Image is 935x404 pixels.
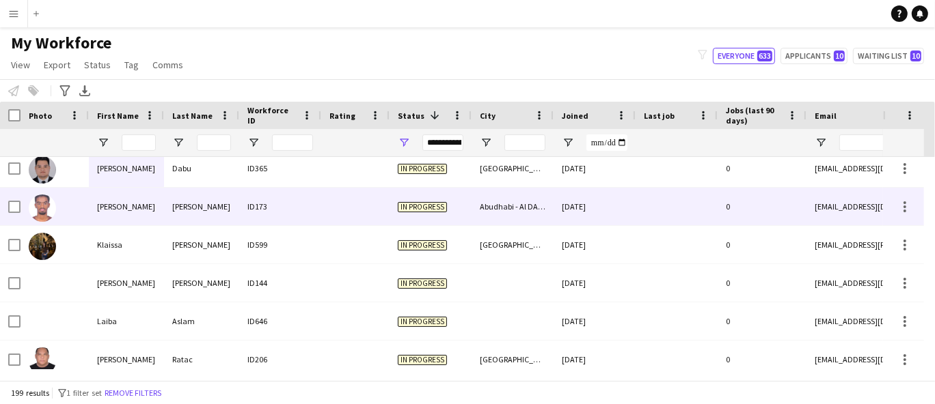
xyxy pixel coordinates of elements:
[472,341,554,378] div: [GEOGRAPHIC_DATA]
[29,233,56,260] img: Klaissa Romero
[554,264,636,302] div: [DATE]
[5,56,36,74] a: View
[480,111,496,121] span: City
[119,56,144,74] a: Tag
[329,111,355,121] span: Rating
[398,317,447,327] span: In progress
[89,341,164,378] div: [PERSON_NAME]
[38,56,76,74] a: Export
[554,226,636,263] div: [DATE]
[11,33,111,53] span: My Workforce
[164,226,239,263] div: [PERSON_NAME]
[815,136,827,149] button: Open Filter Menu
[164,264,239,302] div: [PERSON_NAME]
[562,136,574,149] button: Open Filter Menu
[147,56,189,74] a: Comms
[164,341,239,378] div: Ratac
[398,136,410,149] button: Open Filter Menu
[398,355,447,365] span: In progress
[713,48,775,64] button: Everyone633
[164,302,239,340] div: Aslam
[726,105,782,126] span: Jobs (last 90 days)
[89,264,164,302] div: [PERSON_NAME]
[164,188,239,225] div: [PERSON_NAME]
[834,50,845,61] span: 10
[247,136,260,149] button: Open Filter Menu
[29,111,52,121] span: Photo
[172,111,213,121] span: Last Name
[554,149,636,187] div: [DATE]
[554,341,636,378] div: [DATE]
[84,59,111,71] span: Status
[554,302,636,340] div: [DATE]
[398,111,424,121] span: Status
[472,149,554,187] div: [GEOGRAPHIC_DATA]
[97,111,139,121] span: First Name
[89,188,164,225] div: [PERSON_NAME]
[122,134,156,151] input: First Name Filter Input
[718,302,807,340] div: 0
[89,149,164,187] div: [PERSON_NAME]
[586,134,627,151] input: Joined Filter Input
[718,188,807,225] div: 0
[239,341,321,378] div: ID206
[272,134,313,151] input: Workforce ID Filter Input
[398,240,447,250] span: In progress
[11,59,30,71] span: View
[398,164,447,174] span: In progress
[97,136,109,149] button: Open Filter Menu
[554,188,636,225] div: [DATE]
[718,226,807,263] div: 0
[44,59,70,71] span: Export
[398,202,447,212] span: In progress
[29,194,56,222] img: Khalid Yusuf
[562,111,588,121] span: Joined
[247,105,297,126] span: Workforce ID
[480,136,492,149] button: Open Filter Menu
[89,226,164,263] div: Klaissa
[239,302,321,340] div: ID646
[757,50,772,61] span: 633
[718,341,807,378] div: 0
[853,48,924,64] button: Waiting list10
[815,111,837,121] span: Email
[239,264,321,302] div: ID144
[197,134,231,151] input: Last Name Filter Input
[718,264,807,302] div: 0
[172,136,185,149] button: Open Filter Menu
[29,156,56,184] img: Kerwin Dabu
[910,50,921,61] span: 10
[472,188,554,225] div: Abudhabi - Al DANAH
[152,59,183,71] span: Comms
[398,278,447,289] span: In progress
[57,83,73,99] app-action-btn: Advanced filters
[644,111,675,121] span: Last job
[239,188,321,225] div: ID173
[102,386,164,401] button: Remove filters
[66,388,102,398] span: 1 filter set
[29,347,56,375] img: Lauro Ratac
[504,134,545,151] input: City Filter Input
[472,226,554,263] div: [GEOGRAPHIC_DATA]
[239,149,321,187] div: ID365
[718,149,807,187] div: 0
[164,149,239,187] div: Dabu
[239,226,321,263] div: ID599
[89,302,164,340] div: Laiba
[77,83,93,99] app-action-btn: Export XLSX
[781,48,848,64] button: Applicants10
[124,59,139,71] span: Tag
[79,56,116,74] a: Status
